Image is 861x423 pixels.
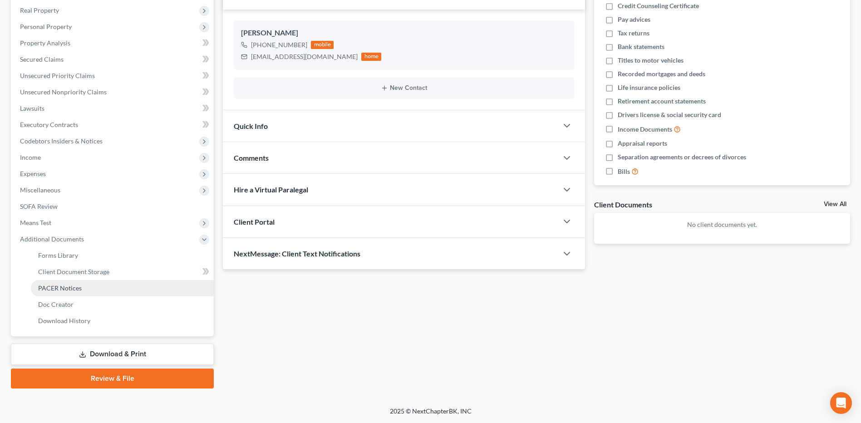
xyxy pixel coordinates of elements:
[234,217,275,226] span: Client Portal
[618,97,706,106] span: Retirement account statements
[38,268,109,275] span: Client Document Storage
[20,137,103,145] span: Codebtors Insiders & Notices
[31,280,214,296] a: PACER Notices
[311,41,334,49] div: mobile
[20,170,46,177] span: Expenses
[13,117,214,133] a: Executory Contracts
[20,121,78,128] span: Executory Contracts
[13,84,214,100] a: Unsecured Nonpriority Claims
[20,219,51,226] span: Means Test
[31,264,214,280] a: Client Document Storage
[618,167,630,176] span: Bills
[618,29,649,38] span: Tax returns
[618,139,667,148] span: Appraisal reports
[824,201,846,207] a: View All
[234,249,360,258] span: NextMessage: Client Text Notifications
[234,122,268,130] span: Quick Info
[618,125,672,134] span: Income Documents
[13,68,214,84] a: Unsecured Priority Claims
[20,23,72,30] span: Personal Property
[31,296,214,313] a: Doc Creator
[20,39,70,47] span: Property Analysis
[601,220,843,229] p: No client documents yet.
[618,83,680,92] span: Life insurance policies
[234,153,269,162] span: Comments
[31,313,214,329] a: Download History
[251,40,307,49] div: [PHONE_NUMBER]
[13,51,214,68] a: Secured Claims
[830,392,852,414] div: Open Intercom Messenger
[618,42,664,51] span: Bank statements
[13,100,214,117] a: Lawsuits
[11,344,214,365] a: Download & Print
[20,186,60,194] span: Miscellaneous
[618,1,699,10] span: Credit Counseling Certificate
[618,152,746,162] span: Separation agreements or decrees of divorces
[20,6,59,14] span: Real Property
[20,55,64,63] span: Secured Claims
[251,52,358,61] div: [EMAIL_ADDRESS][DOMAIN_NAME]
[20,235,84,243] span: Additional Documents
[38,317,90,325] span: Download History
[20,72,95,79] span: Unsecured Priority Claims
[38,300,74,308] span: Doc Creator
[234,185,308,194] span: Hire a Virtual Paralegal
[13,198,214,215] a: SOFA Review
[20,104,44,112] span: Lawsuits
[618,110,721,119] span: Drivers license & social security card
[13,35,214,51] a: Property Analysis
[38,284,82,292] span: PACER Notices
[594,200,652,209] div: Client Documents
[618,56,684,65] span: Titles to motor vehicles
[241,28,567,39] div: [PERSON_NAME]
[20,202,58,210] span: SOFA Review
[20,88,107,96] span: Unsecured Nonpriority Claims
[20,153,41,161] span: Income
[361,53,381,61] div: home
[618,69,705,79] span: Recorded mortgages and deeds
[172,407,689,423] div: 2025 © NextChapterBK, INC
[241,84,567,92] button: New Contact
[618,15,650,24] span: Pay advices
[38,251,78,259] span: Forms Library
[31,247,214,264] a: Forms Library
[11,369,214,389] a: Review & File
